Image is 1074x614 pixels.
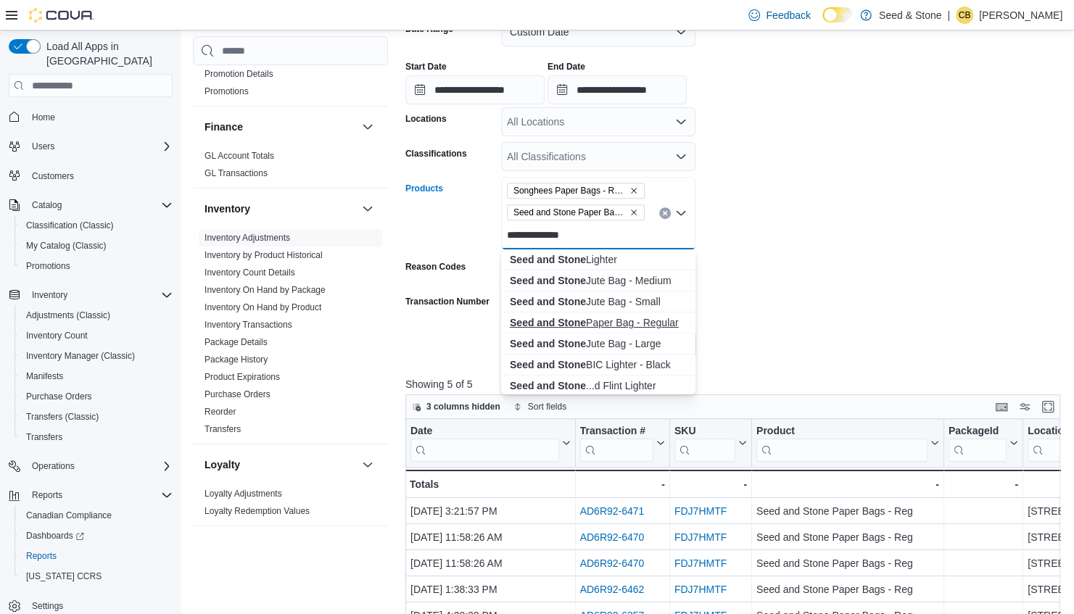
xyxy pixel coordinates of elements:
span: Sort fields [528,401,566,412]
a: Reorder [205,407,236,417]
span: GL Transactions [205,167,268,179]
span: Transfers [26,431,62,443]
div: Transaction Url [579,425,653,462]
a: Reports [20,547,62,565]
a: Promotions [20,257,76,275]
button: Adjustments (Classic) [15,305,178,325]
span: Catalog [26,196,173,214]
span: Seed and Stone Paper Bags - Reg [513,205,627,220]
input: Dark Mode [822,7,853,22]
button: Catalog [26,196,67,214]
strong: Seed and Stone [510,359,586,370]
a: Home [26,109,61,126]
div: [DATE] 11:58:26 AM [410,555,571,573]
button: Operations [3,456,178,476]
span: Dashboards [26,530,84,542]
button: Display options [1016,398,1033,415]
span: Manifests [20,368,173,385]
span: Promotion Details [205,68,273,80]
img: Cova [29,8,94,22]
span: Home [32,112,55,123]
span: Loyalty Adjustments [205,488,282,499]
p: [PERSON_NAME] [979,7,1062,24]
button: Remove Seed and Stone Paper Bags - Reg from selection in this group [629,208,638,217]
button: Sort fields [508,398,572,415]
button: Clear input [659,207,671,219]
label: Transaction Number [405,296,490,307]
button: Enter fullscreen [1039,398,1057,415]
span: Loyalty Redemption Values [205,505,310,517]
a: Loyalty Adjustments [205,489,282,499]
span: Manifests [26,370,63,382]
strong: Seed and Stone [510,338,586,349]
button: Product [756,425,939,462]
div: - [756,476,939,493]
button: Keyboard shortcuts [993,398,1010,415]
button: Customers [3,165,178,186]
p: Seed & Stone [879,7,941,24]
span: Users [26,138,173,155]
strong: Seed and Stone [510,254,586,265]
h3: Inventory [205,202,250,216]
a: GL Transactions [205,168,268,178]
span: Settings [32,600,63,612]
button: Open list of options [675,116,687,128]
button: Transfers [15,427,178,447]
span: Product Expirations [205,371,280,383]
span: Canadian Compliance [26,510,112,521]
span: Purchase Orders [205,389,270,400]
button: Promotions [15,256,178,276]
span: Inventory Transactions [205,319,292,331]
span: Reorder [205,406,236,418]
span: Dashboards [20,527,173,544]
div: SKU [674,425,735,439]
button: Seed and Stone BIC Lighter - Black [501,354,695,376]
a: FDJ7HMTF [674,558,727,570]
button: Inventory Manager (Classic) [15,346,178,366]
a: Inventory by Product Historical [205,250,323,260]
label: Classifications [405,148,467,159]
div: ...d Flint Lighter [510,378,687,393]
a: Promotion Details [205,69,273,79]
span: Reports [26,550,57,562]
button: Inventory [26,286,73,304]
a: Package History [205,354,268,365]
a: Purchase Orders [205,389,270,399]
span: Operations [26,457,173,475]
a: Loyalty Redemption Values [205,506,310,516]
a: Inventory On Hand by Product [205,302,321,312]
div: Seed and Stone Paper Bags - Reg [756,555,939,573]
p: | [947,7,950,24]
div: - [579,476,664,493]
button: Finance [359,118,376,136]
span: Customers [32,170,74,182]
a: Canadian Compliance [20,507,117,524]
button: Date [410,425,571,462]
span: Inventory Manager (Classic) [20,347,173,365]
strong: Seed and Stone [510,380,586,391]
span: Promotions [26,260,70,272]
a: FDJ7HMTF [674,584,727,596]
a: Inventory Count Details [205,267,295,278]
span: Canadian Compliance [20,507,173,524]
span: Customers [26,167,173,185]
button: Manifests [15,366,178,386]
button: Classification (Classic) [15,215,178,236]
div: BIC Lighter - Black [510,357,687,372]
span: Load All Apps in [GEOGRAPHIC_DATA] [41,39,173,68]
a: Manifests [20,368,69,385]
a: Dashboards [20,527,90,544]
button: Custom Date [501,17,695,46]
div: Jute Bag - Small [510,294,687,309]
div: Inventory [193,229,388,444]
span: Promotions [205,86,249,97]
a: Inventory Count [20,327,94,344]
button: Users [26,138,60,155]
span: Adjustments (Classic) [26,310,110,321]
div: SKU URL [674,425,735,462]
span: Adjustments (Classic) [20,307,173,324]
a: Classification (Classic) [20,217,120,234]
span: Songhees Paper Bags - Regular [513,183,627,198]
a: Inventory On Hand by Package [205,285,326,295]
